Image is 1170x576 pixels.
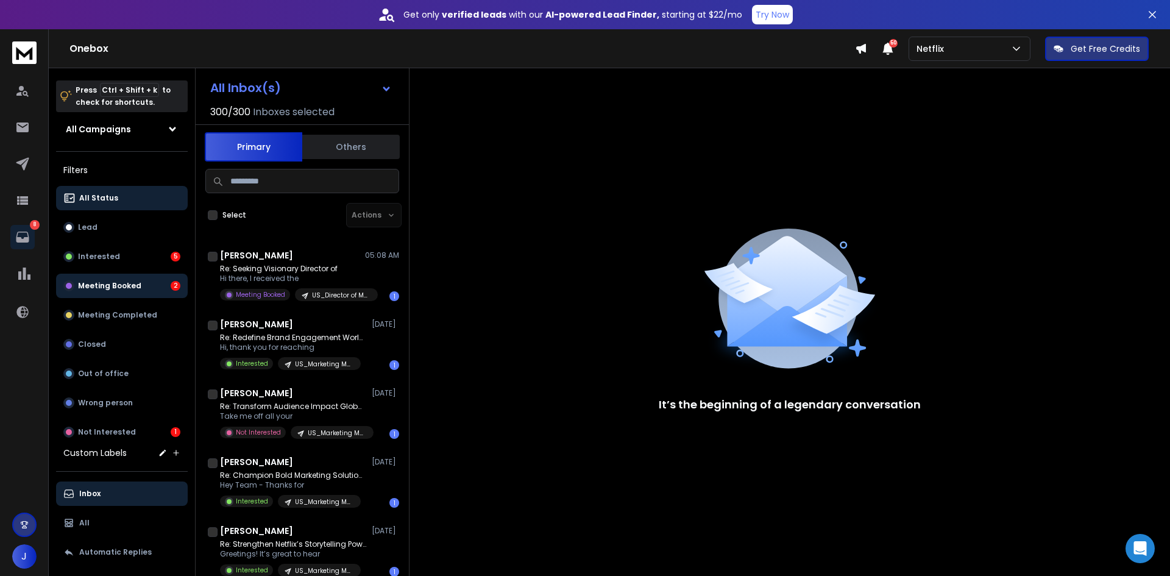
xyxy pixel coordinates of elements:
h1: All Inbox(s) [210,82,281,94]
p: Interested [78,252,120,261]
button: Closed [56,332,188,357]
button: Primary [205,132,302,162]
button: Inbox [56,482,188,506]
div: 1 [389,498,399,508]
p: Re: Seeking Visionary Director of [220,264,366,274]
button: Get Free Credits [1045,37,1149,61]
button: Automatic Replies [56,540,188,564]
p: Get only with our starting at $22/mo [403,9,742,21]
p: Closed [78,340,106,349]
label: Select [222,210,246,220]
p: US_Director of Marketing_8(8/8) [312,291,370,300]
p: [DATE] [372,526,399,536]
p: Meeting Booked [236,290,285,299]
p: Interested [236,566,268,575]
p: Inbox [79,489,101,499]
button: Meeting Completed [56,303,188,327]
p: All Status [79,193,118,203]
h3: Custom Labels [63,447,127,459]
p: Re: Champion Bold Marketing Solutions [220,471,366,480]
p: US_Marketing Manager_10(6/8) [308,428,366,438]
h3: Inboxes selected [253,105,335,119]
p: Meeting Completed [78,310,157,320]
p: Hi, thank you for reaching [220,343,366,352]
button: J [12,544,37,569]
p: [DATE] [372,457,399,467]
p: Try Now [756,9,789,21]
p: Interested [236,359,268,368]
p: Netflix [916,43,949,55]
strong: AI-powered Lead Finder, [545,9,659,21]
h1: All Campaigns [66,123,131,135]
p: 05:08 AM [365,251,399,260]
p: Press to check for shortcuts. [76,84,171,108]
span: Ctrl + Shift + k [100,83,159,97]
button: All Inbox(s) [200,76,402,100]
p: [DATE] [372,388,399,398]
p: Not Interested [236,428,281,437]
div: 1 [389,429,399,439]
button: All [56,511,188,535]
p: Hi there, I received the [220,274,366,283]
div: 5 [171,252,180,261]
h1: [PERSON_NAME] [220,249,293,261]
a: 8 [10,225,35,249]
p: US_Marketing Manager_9(16/8) [295,566,353,575]
p: US_Marketing Manager_10(6/8) [295,497,353,507]
p: Greetings! It’s great to hear [220,549,366,559]
p: US_Marketing Manager_9(16/8) [295,360,353,369]
h3: Filters [56,162,188,179]
h1: Onebox [69,41,855,56]
button: Lead [56,215,188,240]
button: Wrong person [56,391,188,415]
button: Others [302,133,400,160]
p: Take me off all your [220,411,366,421]
div: Open Intercom Messenger [1126,534,1155,563]
p: Lead [78,222,97,232]
p: Re: Strengthen Netflix’s Storytelling Power [220,539,366,549]
h1: [PERSON_NAME] [220,456,293,468]
p: It’s the beginning of a legendary conversation [659,396,921,413]
button: Not Interested1 [56,420,188,444]
p: Automatic Replies [79,547,152,557]
h1: [PERSON_NAME] [220,387,293,399]
strong: verified leads [442,9,506,21]
p: Hey Team - Thanks for [220,480,366,490]
p: Interested [236,497,268,506]
img: logo [12,41,37,64]
button: All Status [56,186,188,210]
p: Not Interested [78,427,136,437]
p: Re: Redefine Brand Engagement Worldwide [220,333,366,343]
span: 50 [889,39,898,48]
button: Interested5 [56,244,188,269]
p: Out of office [78,369,129,379]
p: All [79,518,90,528]
div: 1 [171,427,180,437]
p: Get Free Credits [1071,43,1140,55]
h1: [PERSON_NAME] [220,525,293,537]
button: Out of office [56,361,188,386]
p: Wrong person [78,398,133,408]
p: Re: Transform Audience Impact Globally [220,402,366,411]
p: 8 [30,220,40,230]
div: 1 [389,291,399,301]
div: 2 [171,281,180,291]
p: Meeting Booked [78,281,141,291]
p: [DATE] [372,319,399,329]
button: Meeting Booked2 [56,274,188,298]
h1: [PERSON_NAME] [220,318,293,330]
span: 300 / 300 [210,105,250,119]
button: All Campaigns [56,117,188,141]
button: Try Now [752,5,793,24]
div: 1 [389,360,399,370]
